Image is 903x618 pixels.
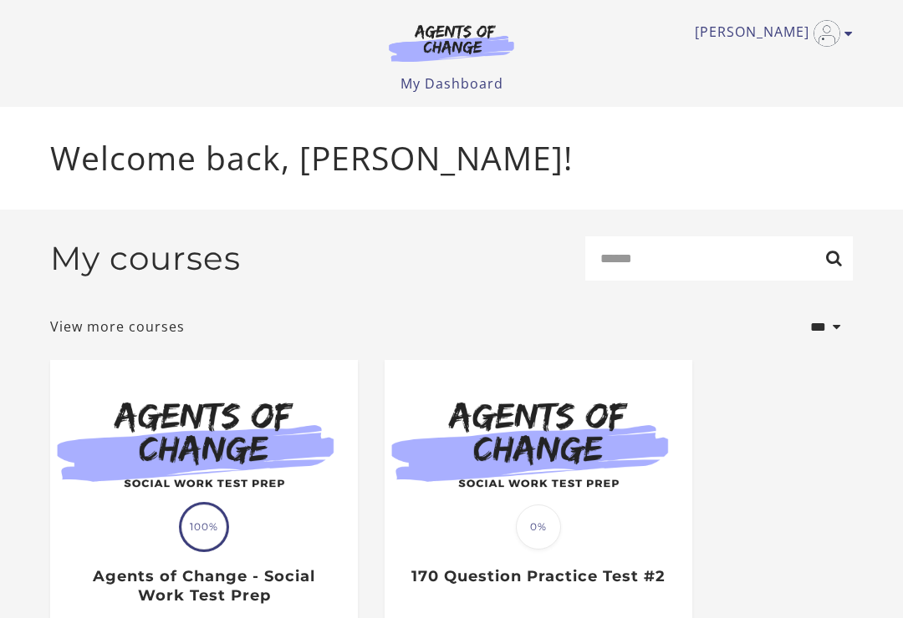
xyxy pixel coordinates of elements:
span: 0% [516,504,561,550]
p: Welcome back, [PERSON_NAME]! [50,134,853,183]
a: My Dashboard [400,74,503,93]
span: 100% [181,504,227,550]
img: Agents of Change Logo [371,23,532,62]
h2: My courses [50,239,241,278]
h3: Agents of Change - Social Work Test Prep [68,567,339,605]
a: Toggle menu [695,20,844,47]
a: View more courses [50,317,185,337]
h3: 170 Question Practice Test #2 [402,567,674,586]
